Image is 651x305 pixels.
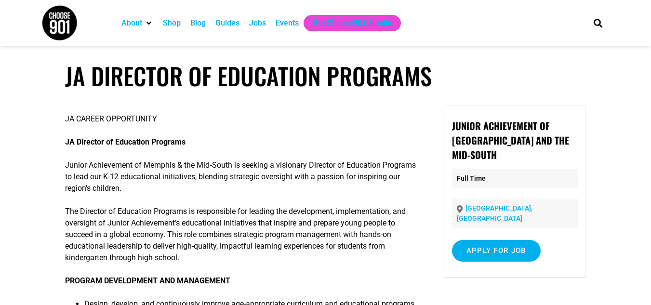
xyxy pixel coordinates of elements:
a: Guides [215,17,239,29]
div: Search [590,15,606,31]
strong: PROGRAM DEVELOPMENT AND MANAGEMENT [65,276,230,285]
input: Apply for job [452,240,541,262]
div: About [117,15,158,31]
nav: Main nav [117,15,577,31]
a: Jobs [249,17,266,29]
strong: Junior Achievement of [GEOGRAPHIC_DATA] and the Mid-South [452,119,569,162]
a: Blog [190,17,206,29]
strong: JA Director of Education Programs [65,137,186,146]
p: The Director of Education Programs is responsible for leading the development, implementation, an... [65,206,418,264]
p: Full Time [452,169,578,188]
a: Shop [163,17,181,29]
a: About [121,17,142,29]
p: Junior Achievement of Memphis & the Mid‐South is seeking a visionary Director of Education Progra... [65,159,418,194]
p: JA CAREER OPPORTUNITY [65,113,418,125]
a: [GEOGRAPHIC_DATA], [GEOGRAPHIC_DATA] [457,204,532,222]
h1: JA Director of Education Programs [65,62,586,90]
a: Events [276,17,299,29]
a: Get Choose901 Emails [313,17,391,29]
